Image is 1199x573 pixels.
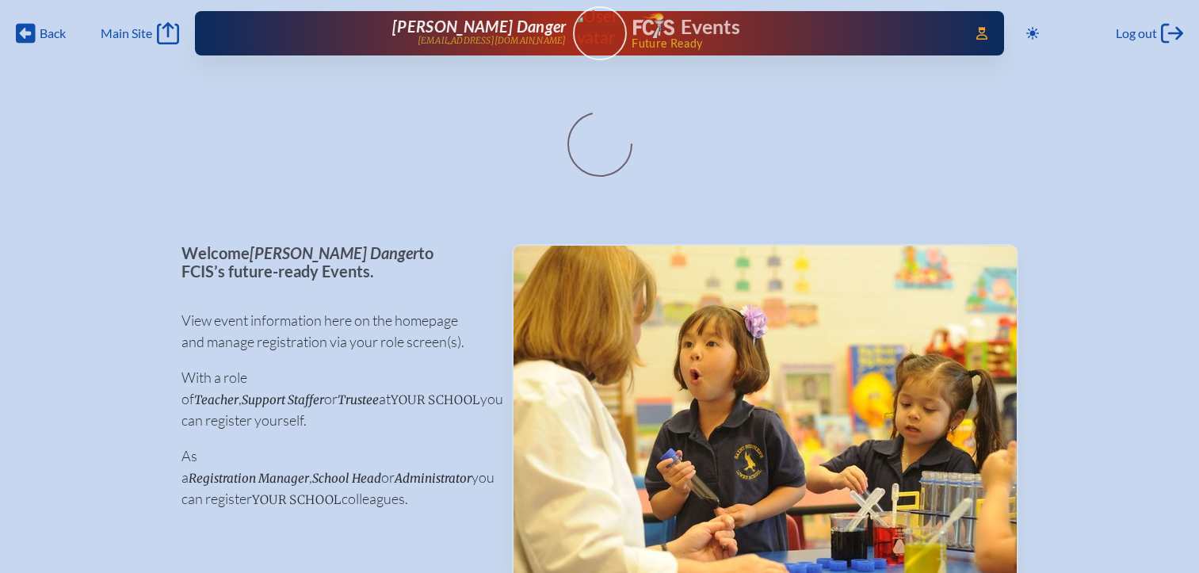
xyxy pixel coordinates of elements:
p: As a , or you can register colleagues. [181,445,487,510]
span: your school [391,392,480,407]
a: User Avatar [573,6,627,60]
span: Teacher [194,392,239,407]
div: FCIS Events — Future ready [633,13,954,49]
p: [EMAIL_ADDRESS][DOMAIN_NAME] [418,36,567,46]
span: Administrator [395,471,472,486]
span: Registration Manager [189,471,309,486]
img: User Avatar [566,6,633,48]
span: Trustee [338,392,379,407]
p: View event information here on the homepage and manage registration via your role screen(s). [181,310,487,353]
span: Back [40,25,66,41]
a: [PERSON_NAME] Danger[EMAIL_ADDRESS][DOMAIN_NAME] [246,17,567,49]
span: [PERSON_NAME] Danger [392,17,566,36]
span: [PERSON_NAME] Danger [250,243,418,262]
a: Main Site [101,22,178,44]
p: With a role of , or at you can register yourself. [181,367,487,431]
span: your school [252,492,342,507]
p: Welcome to FCIS’s future-ready Events. [181,244,487,280]
span: Log out [1116,25,1157,41]
span: Support Staffer [242,392,324,407]
span: School Head [312,471,381,486]
span: Future Ready [632,38,953,49]
span: Main Site [101,25,152,41]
